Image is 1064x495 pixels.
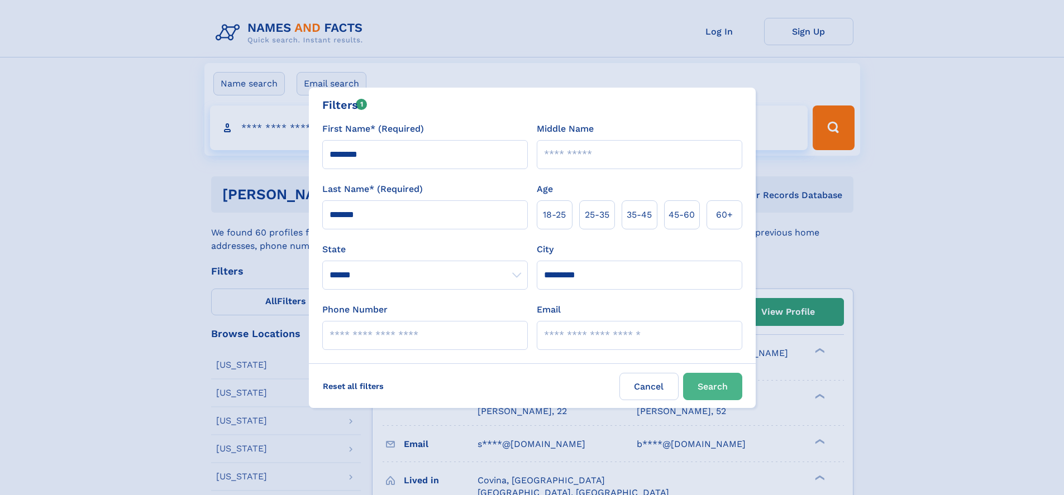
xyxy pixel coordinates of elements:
[322,243,528,256] label: State
[322,122,424,136] label: First Name* (Required)
[322,182,423,196] label: Last Name* (Required)
[537,303,561,316] label: Email
[585,208,609,222] span: 25‑35
[322,303,388,316] label: Phone Number
[716,208,733,222] span: 60+
[669,208,695,222] span: 45‑60
[537,182,553,196] label: Age
[619,373,679,400] label: Cancel
[683,373,742,400] button: Search
[543,208,566,222] span: 18‑25
[322,97,368,113] div: Filters
[627,208,652,222] span: 35‑45
[316,373,391,400] label: Reset all filters
[537,122,594,136] label: Middle Name
[537,243,554,256] label: City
